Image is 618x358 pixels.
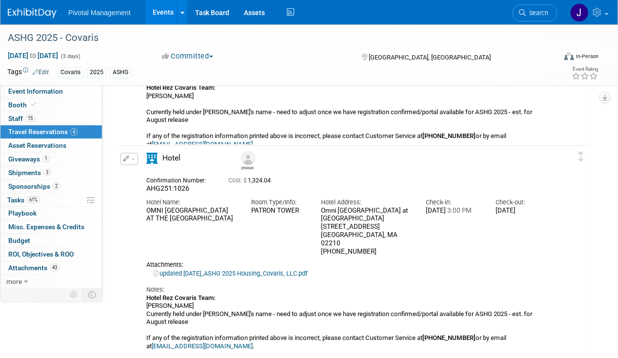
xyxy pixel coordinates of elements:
[146,295,215,302] b: Hotel Rez Covaris Team:
[321,207,411,257] div: Omni [GEOGRAPHIC_DATA] at [GEOGRAPHIC_DATA] [STREET_ADDRESS] [GEOGRAPHIC_DATA], MA 02210 [PHONE_N...
[65,288,82,301] td: Personalize Event Tab Strip
[578,152,583,162] i: Click and drag to move item
[8,223,84,231] span: Misc. Expenses & Credits
[446,207,472,215] span: 3:00 PM
[4,29,548,47] div: ASHG 2025 - Covaris
[8,237,30,244] span: Budget
[321,199,411,207] div: Hotel Address:
[0,275,102,288] a: more
[33,69,49,76] a: Edit
[146,185,189,193] span: AHG251:1026
[512,51,598,65] div: Event Format
[369,54,491,61] span: [GEOGRAPHIC_DATA], [GEOGRAPHIC_DATA]
[53,182,60,190] span: 2
[241,152,255,165] img: Greg Endress
[87,67,106,78] div: 2025
[251,199,306,207] div: Room Type/Info:
[0,85,102,98] a: Event Information
[241,165,254,171] div: Greg Endress
[8,141,66,149] span: Asset Reservations
[27,196,40,203] span: 61%
[0,207,102,220] a: Playbook
[8,169,51,177] span: Shipments
[146,175,214,185] div: Confirmation Number:
[8,250,74,258] span: ROI, Objectives & ROO
[496,199,551,207] div: Check-out:
[159,51,217,61] button: Committed
[0,166,102,179] a: Shipments3
[0,220,102,234] a: Misc. Expenses & Credits
[0,194,102,207] a: Tasks61%
[422,133,476,140] b: [PHONE_NUMBER]
[0,234,102,247] a: Budget
[152,343,253,350] a: [EMAIL_ADDRESS][DOMAIN_NAME]
[162,154,180,163] span: Hotel
[8,209,37,217] span: Playbook
[251,207,306,215] div: PATRON TOWER
[0,261,102,275] a: Attachments43
[31,102,36,107] i: Booth reservation complete
[8,182,60,190] span: Sponsorships
[60,53,80,60] span: (3 days)
[0,99,102,112] a: Booth
[146,84,551,149] div: [PERSON_NAME] Currently held under [PERSON_NAME]'s name - need to adjust once we have registratio...
[0,180,102,193] a: Sponsorships2
[8,101,38,109] span: Booth
[8,115,35,122] span: Staff
[572,67,598,72] div: Event Rating
[422,335,476,342] b: [PHONE_NUMBER]
[8,8,57,18] img: ExhibitDay
[564,52,574,60] img: Format-Inperson.png
[526,9,548,17] span: Search
[110,67,131,78] div: ASHG
[68,9,131,17] span: Pivotal Management
[146,153,158,164] i: Hotel
[7,51,59,60] span: [DATE] [DATE]
[82,288,102,301] td: Toggle Event Tabs
[426,199,481,207] div: Check-in:
[42,155,50,162] span: 1
[426,207,481,216] div: [DATE]
[7,196,40,204] span: Tasks
[496,207,551,216] div: [DATE]
[0,248,102,261] a: ROI, Objectives & ROO
[7,67,49,78] td: Tags
[570,3,589,22] img: Jessica Gatton
[8,155,50,163] span: Giveaways
[0,125,102,139] a: Travel Reservations4
[146,84,215,92] b: Hotel Rez Covaris Team:
[8,87,63,95] span: Event Information
[239,152,256,171] div: Greg Endress
[152,141,253,148] a: [EMAIL_ADDRESS][DOMAIN_NAME]
[228,178,275,184] span: 1,324.04
[8,128,78,136] span: Travel Reservations
[6,278,22,285] span: more
[50,264,60,271] span: 43
[146,199,237,207] div: Hotel Name:
[228,178,248,184] span: Cost: $
[0,112,102,125] a: Staff15
[576,53,598,60] div: In-Person
[146,286,551,295] div: Notes:
[25,115,35,122] span: 15
[146,295,551,351] div: [PERSON_NAME] Currently held under [PERSON_NAME]'s name - need to adjust once we have registratio...
[43,169,51,176] span: 3
[58,67,83,78] div: Covaris
[154,270,307,278] a: updated [DATE]_ASHG 2025 Housing_Covaris, LLC.pdf
[0,153,102,166] a: Giveaways1
[146,261,551,269] div: Attachments:
[28,52,38,60] span: to
[513,4,558,21] a: Search
[70,128,78,136] span: 4
[8,264,60,272] span: Attachments
[0,139,102,152] a: Asset Reservations
[146,207,237,224] div: OMNI [GEOGRAPHIC_DATA] AT THE [GEOGRAPHIC_DATA]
